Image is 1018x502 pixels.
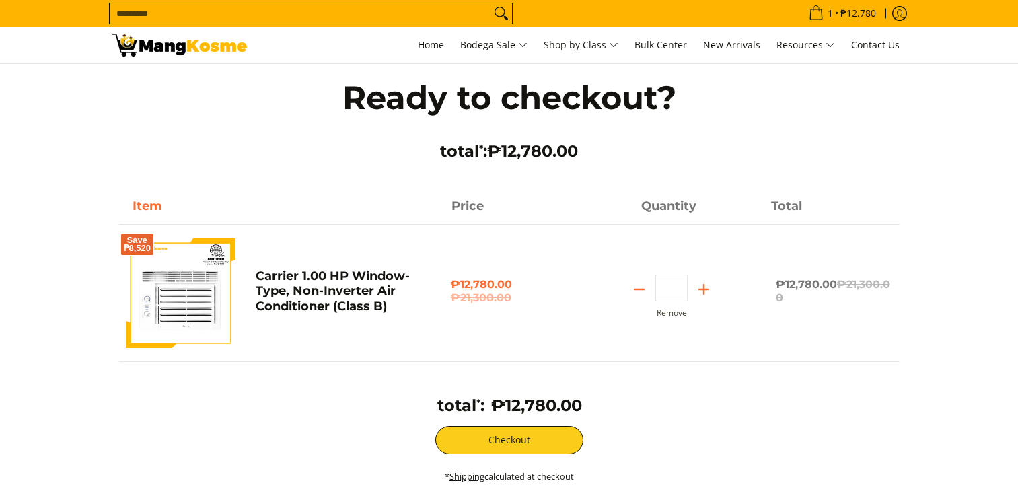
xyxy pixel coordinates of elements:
button: Add [688,279,720,300]
nav: Main Menu [260,27,906,63]
span: ₱12,780.00 [451,278,567,305]
span: Home [418,38,444,51]
button: Subtract [623,279,655,300]
span: ₱12,780 [838,9,878,18]
h1: Ready to checkout? [314,77,704,118]
img: Your Shopping Cart | Mang Kosme [112,34,247,57]
h3: total : [314,141,704,162]
span: 1 [826,9,835,18]
del: ₱21,300.00 [776,278,890,304]
span: ₱12,780.00 [487,141,578,161]
span: Bulk Center [634,38,687,51]
span: New Arrivals [703,38,760,51]
span: • [805,6,880,21]
a: Resources [770,27,842,63]
span: Contact Us [851,38,900,51]
span: Bodega Sale [460,37,528,54]
a: Home [411,27,451,63]
span: ₱12,780.00 [491,396,582,415]
a: Shop by Class [537,27,625,63]
span: Save ₱8,520 [124,236,151,252]
del: ₱21,300.00 [451,291,567,305]
a: Bulk Center [628,27,694,63]
a: Contact Us [844,27,906,63]
a: Carrier 1.00 HP Window-Type, Non-Inverter Air Conditioner (Class B) [256,268,410,314]
button: Search [490,3,512,24]
h3: total : [437,396,484,416]
button: Remove [657,308,687,318]
a: Shipping [449,470,484,482]
span: ₱12,780.00 [776,278,890,304]
img: Default Title Carrier 1.00 HP Window-Type, Non-Inverter Air Conditioner (Class B) [126,238,235,348]
span: Resources [776,37,835,54]
span: Shop by Class [544,37,618,54]
a: Bodega Sale [453,27,534,63]
a: New Arrivals [696,27,767,63]
small: * calculated at checkout [445,470,574,482]
button: Checkout [435,426,583,454]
